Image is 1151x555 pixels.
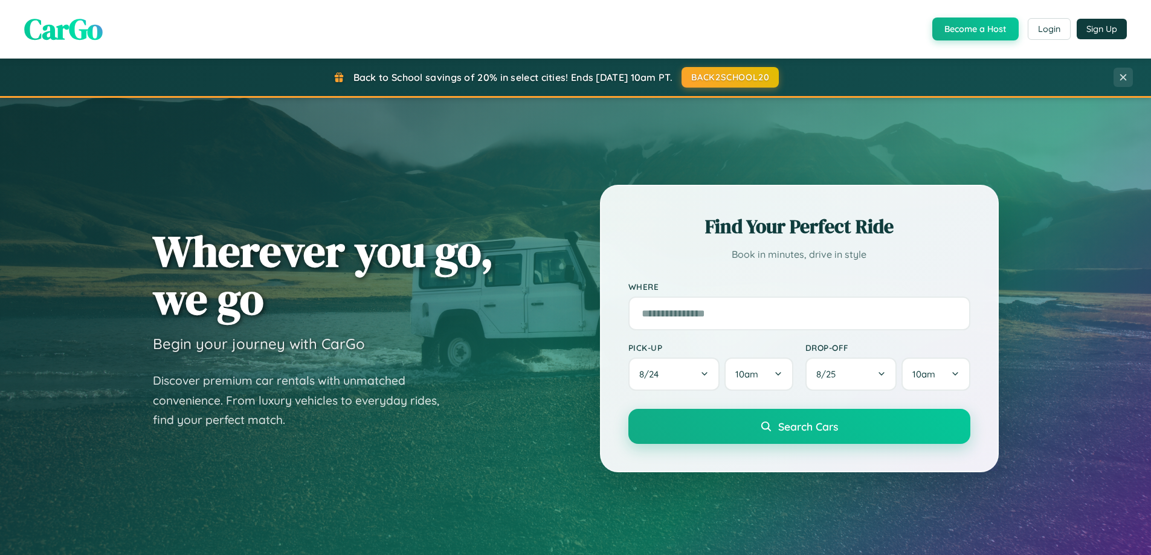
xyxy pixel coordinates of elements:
p: Discover premium car rentals with unmatched convenience. From luxury vehicles to everyday rides, ... [153,371,455,430]
button: Search Cars [628,409,970,444]
button: 10am [901,358,970,391]
p: Book in minutes, drive in style [628,246,970,263]
h1: Wherever you go, we go [153,227,494,322]
label: Where [628,281,970,292]
span: CarGo [24,9,103,49]
span: Search Cars [778,420,838,433]
label: Drop-off [805,342,970,353]
span: 8 / 25 [816,368,842,380]
label: Pick-up [628,342,793,353]
button: Sign Up [1077,19,1127,39]
button: 8/24 [628,358,720,391]
button: Login [1028,18,1071,40]
span: 10am [735,368,758,380]
span: Back to School savings of 20% in select cities! Ends [DATE] 10am PT. [353,71,672,83]
h3: Begin your journey with CarGo [153,335,365,353]
button: 8/25 [805,358,897,391]
h2: Find Your Perfect Ride [628,213,970,240]
button: BACK2SCHOOL20 [682,67,779,88]
button: Become a Host [932,18,1019,40]
span: 8 / 24 [639,368,665,380]
button: 10am [724,358,793,391]
span: 10am [912,368,935,380]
